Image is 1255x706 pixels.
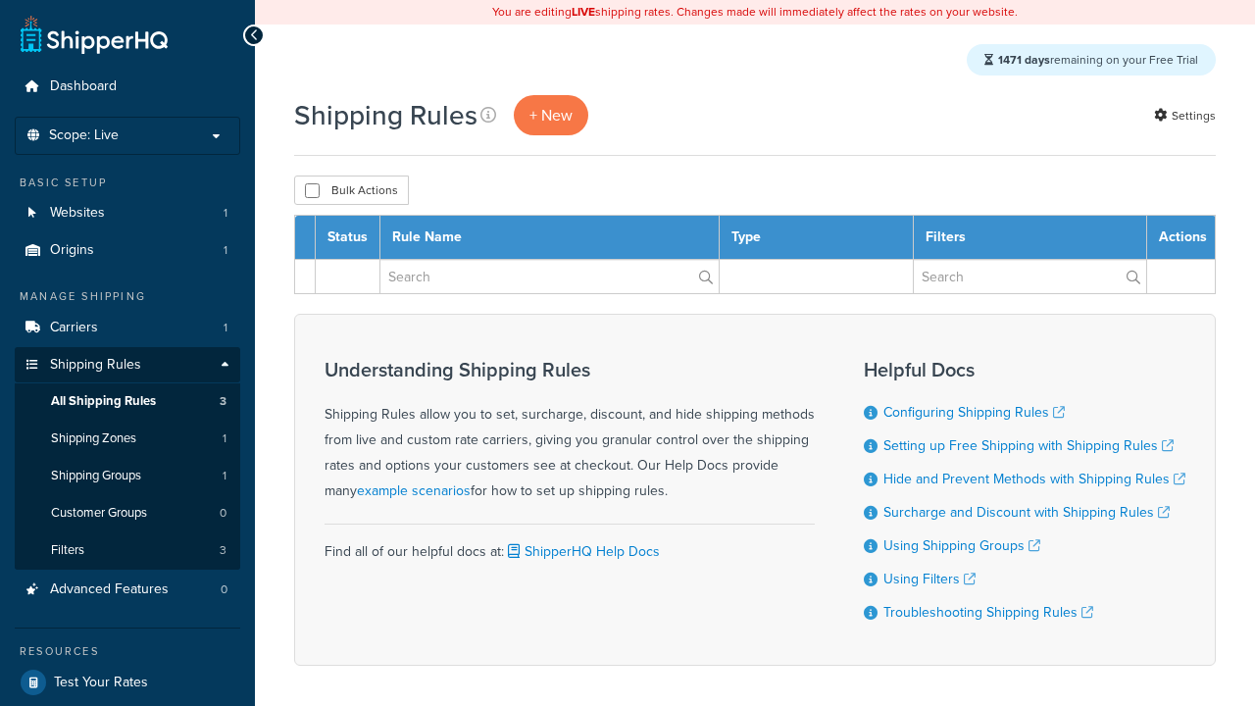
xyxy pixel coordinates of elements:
[50,242,94,259] span: Origins
[224,320,227,336] span: 1
[325,359,815,504] div: Shipping Rules allow you to set, surcharge, discount, and hide shipping methods from live and cus...
[15,347,240,571] li: Shipping Rules
[967,44,1216,76] div: remaining on your Free Trial
[54,675,148,691] span: Test Your Rates
[294,96,477,134] h1: Shipping Rules
[380,260,719,293] input: Search
[883,402,1065,423] a: Configuring Shipping Rules
[325,524,815,565] div: Find all of our helpful docs at:
[914,260,1146,293] input: Search
[15,310,240,346] li: Carriers
[224,205,227,222] span: 1
[572,3,595,21] b: LIVE
[883,602,1093,623] a: Troubleshooting Shipping Rules
[15,69,240,105] a: Dashboard
[15,232,240,269] a: Origins 1
[15,288,240,305] div: Manage Shipping
[220,542,226,559] span: 3
[15,572,240,608] li: Advanced Features
[294,176,409,205] button: Bulk Actions
[15,495,240,531] a: Customer Groups 0
[380,216,720,260] th: Rule Name
[357,480,471,501] a: example scenarios
[50,320,98,336] span: Carriers
[15,195,240,231] li: Websites
[15,347,240,383] a: Shipping Rules
[316,216,380,260] th: Status
[51,468,141,484] span: Shipping Groups
[883,469,1185,489] a: Hide and Prevent Methods with Shipping Rules
[49,127,119,144] span: Scope: Live
[15,643,240,660] div: Resources
[864,359,1185,380] h3: Helpful Docs
[15,195,240,231] a: Websites 1
[15,310,240,346] a: Carriers 1
[15,495,240,531] li: Customer Groups
[220,393,226,410] span: 3
[883,569,976,589] a: Using Filters
[15,175,240,191] div: Basic Setup
[325,359,815,380] h3: Understanding Shipping Rules
[15,383,240,420] a: All Shipping Rules 3
[15,383,240,420] li: All Shipping Rules
[50,78,117,95] span: Dashboard
[21,15,168,54] a: ShipperHQ Home
[51,393,156,410] span: All Shipping Rules
[719,216,913,260] th: Type
[15,665,240,700] a: Test Your Rates
[50,357,141,374] span: Shipping Rules
[15,458,240,494] li: Shipping Groups
[15,532,240,569] li: Filters
[224,242,227,259] span: 1
[15,421,240,457] li: Shipping Zones
[1147,216,1216,260] th: Actions
[883,535,1040,556] a: Using Shipping Groups
[51,505,147,522] span: Customer Groups
[504,541,660,562] a: ShipperHQ Help Docs
[223,430,226,447] span: 1
[50,581,169,598] span: Advanced Features
[223,468,226,484] span: 1
[50,205,105,222] span: Websites
[15,572,240,608] a: Advanced Features 0
[51,542,84,559] span: Filters
[220,505,226,522] span: 0
[998,51,1050,69] strong: 1471 days
[15,532,240,569] a: Filters 3
[883,435,1174,456] a: Setting up Free Shipping with Shipping Rules
[883,502,1170,523] a: Surcharge and Discount with Shipping Rules
[15,458,240,494] a: Shipping Groups 1
[15,232,240,269] li: Origins
[221,581,227,598] span: 0
[514,95,588,135] p: + New
[1154,102,1216,129] a: Settings
[51,430,136,447] span: Shipping Zones
[914,216,1147,260] th: Filters
[15,421,240,457] a: Shipping Zones 1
